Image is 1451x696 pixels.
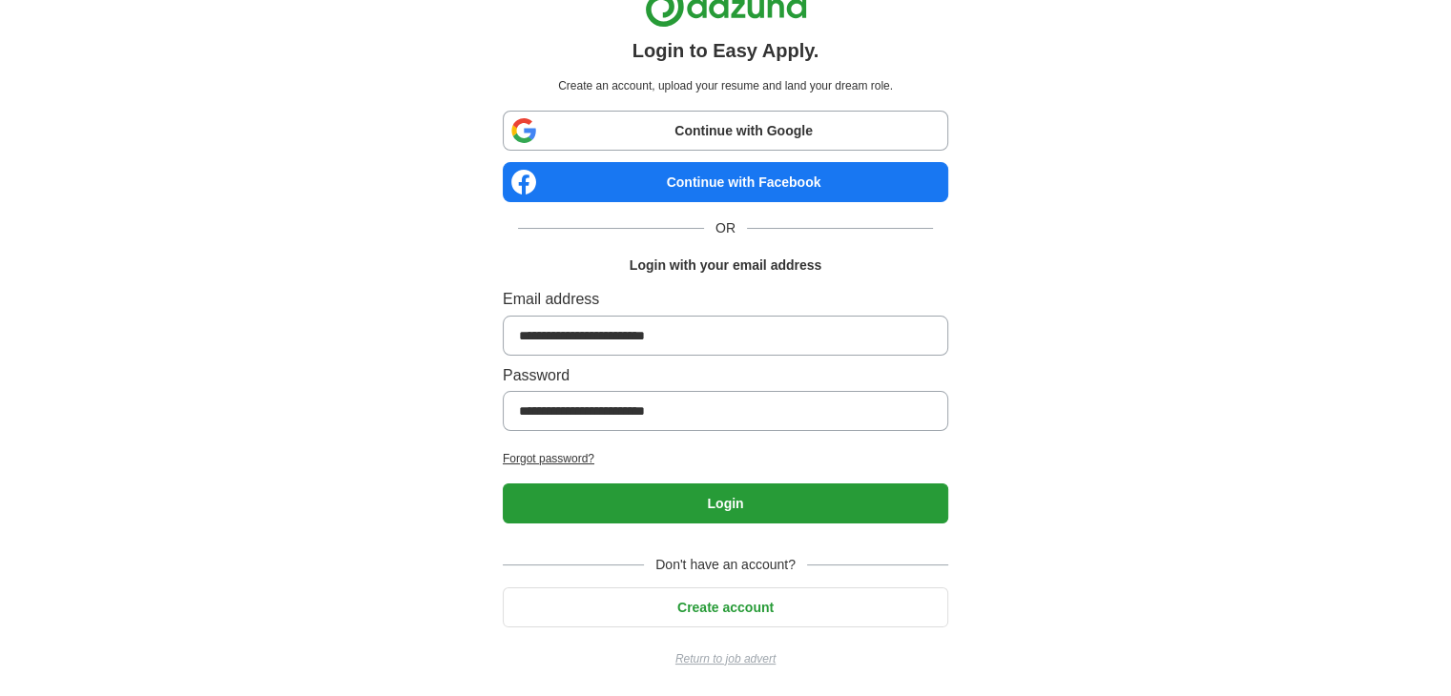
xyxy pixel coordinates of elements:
[630,255,821,276] h1: Login with your email address
[503,483,948,523] button: Login
[503,162,948,202] a: Continue with Facebook
[632,35,819,66] h1: Login to Easy Apply.
[503,287,948,312] label: Email address
[503,587,948,627] button: Create account
[704,217,747,238] span: OR
[503,450,948,468] a: Forgot password?
[503,600,948,615] a: Create account
[644,554,807,575] span: Don't have an account?
[503,363,948,388] label: Password
[507,77,944,95] p: Create an account, upload your resume and land your dream role.
[503,111,948,151] a: Continue with Google
[503,650,948,668] a: Return to job advert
